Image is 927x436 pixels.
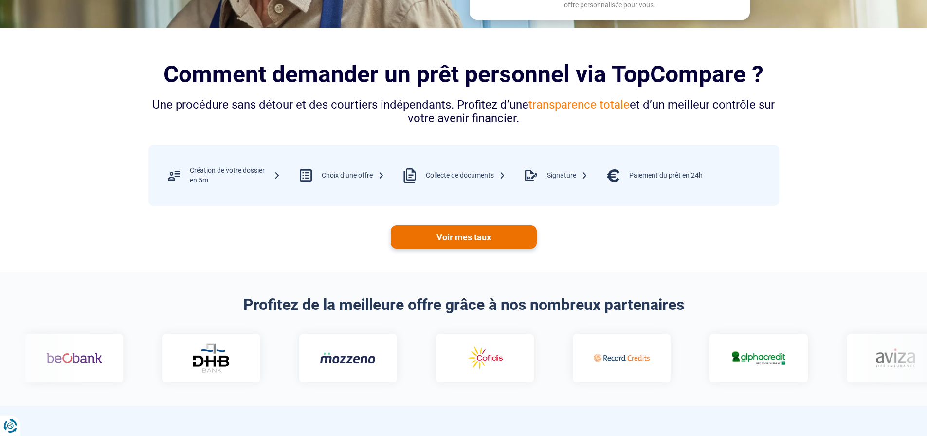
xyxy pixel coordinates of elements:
[593,344,649,372] img: Record credits
[456,344,512,372] img: Cofidis
[629,171,703,181] div: Paiement du prêt en 24h
[319,352,375,364] img: Mozzeno
[191,343,230,373] img: DHB Bank
[148,61,779,88] h2: Comment demander un prêt personnel via TopCompare ?
[148,98,779,126] div: Une procédure sans détour et des courtiers indépendants. Profitez d’une et d’un meilleur contrôle...
[45,344,101,372] img: Beobank
[148,295,779,314] h2: Profitez de la meilleure offre grâce à nos nombreux partenaires
[547,171,588,181] div: Signature
[729,349,785,366] img: Alphacredit
[190,166,280,185] div: Création de votre dossier en 5m
[322,171,384,181] div: Choix d’une offre
[426,171,506,181] div: Collecte de documents
[528,98,630,111] span: transparence totale
[391,225,537,249] a: Voir mes taux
